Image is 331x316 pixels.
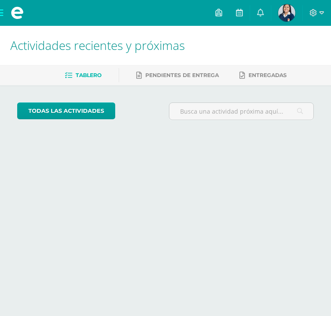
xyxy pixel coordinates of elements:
[145,72,219,78] span: Pendientes de entrega
[17,102,115,119] a: todas las Actividades
[76,72,101,78] span: Tablero
[136,68,219,82] a: Pendientes de entrega
[169,103,313,120] input: Busca una actividad próxima aquí...
[248,72,287,78] span: Entregadas
[10,37,185,53] span: Actividades recientes y próximas
[278,4,295,22] img: 5203b0ba2940722a7766a360d72026f2.png
[65,68,101,82] a: Tablero
[239,68,287,82] a: Entregadas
